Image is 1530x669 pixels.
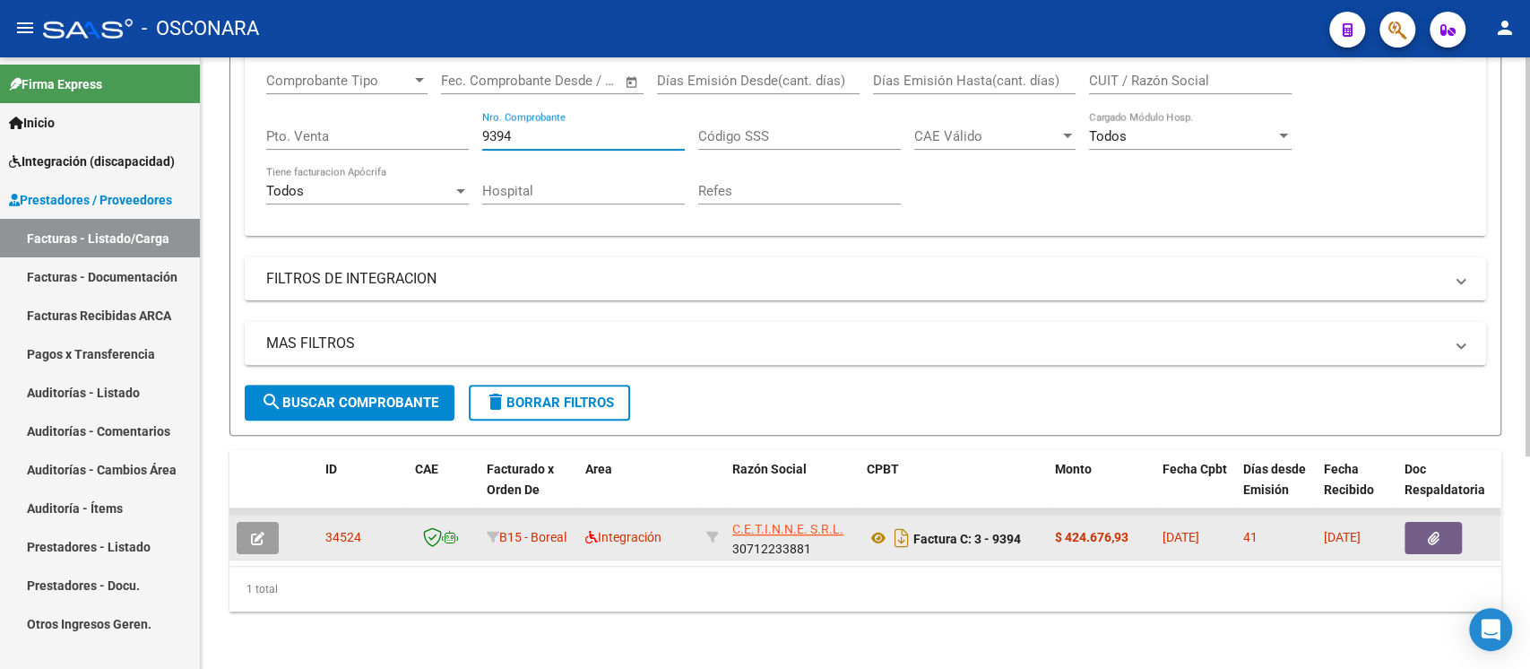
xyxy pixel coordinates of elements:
[1236,450,1317,529] datatable-header-cell: Días desde Emisión
[1243,530,1258,544] span: 41
[585,462,612,476] span: Area
[469,385,630,421] button: Borrar Filtros
[14,17,36,39] mat-icon: menu
[1048,450,1155,529] datatable-header-cell: Monto
[1469,608,1512,651] div: Open Intercom Messenger
[266,73,411,89] span: Comprobante Tipo
[1324,530,1361,544] span: [DATE]
[1055,530,1128,544] strong: $ 424.676,93
[325,530,361,544] span: 34524
[860,450,1048,529] datatable-header-cell: CPBT
[1324,462,1374,497] span: Fecha Recibido
[1163,462,1227,476] span: Fecha Cpbt
[9,190,172,210] span: Prestadores / Proveedores
[245,385,454,421] button: Buscar Comprobante
[732,519,852,557] div: 30712233881
[725,450,860,529] datatable-header-cell: Razón Social
[867,462,899,476] span: CPBT
[261,391,282,413] mat-icon: search
[485,391,506,413] mat-icon: delete
[266,183,304,199] span: Todos
[245,322,1486,365] mat-expansion-panel-header: MAS FILTROS
[245,257,1486,300] mat-expansion-panel-header: FILTROS DE INTEGRACION
[441,73,514,89] input: Fecha inicio
[1405,462,1485,497] span: Doc Respaldatoria
[9,152,175,171] span: Integración (discapacidad)
[9,74,102,94] span: Firma Express
[9,113,55,133] span: Inicio
[914,128,1059,144] span: CAE Válido
[408,450,480,529] datatable-header-cell: CAE
[499,530,566,544] span: B15 - Boreal
[890,524,913,552] i: Descargar documento
[266,334,1443,353] mat-panel-title: MAS FILTROS
[913,531,1021,545] strong: Factura C: 3 - 9394
[1163,530,1199,544] span: [DATE]
[266,269,1443,289] mat-panel-title: FILTROS DE INTEGRACION
[261,395,438,411] span: Buscar Comprobante
[622,72,643,92] button: Open calendar
[142,9,259,48] span: - OSCONARA
[480,450,578,529] datatable-header-cell: Facturado x Orden De
[229,567,1501,612] div: 1 total
[530,73,617,89] input: Fecha fin
[318,450,408,529] datatable-header-cell: ID
[1155,450,1236,529] datatable-header-cell: Fecha Cpbt
[487,462,554,497] span: Facturado x Orden De
[732,522,843,536] span: C.E.T.I.N.N.E. S.R.L.
[415,462,438,476] span: CAE
[1055,462,1092,476] span: Monto
[485,395,614,411] span: Borrar Filtros
[578,450,699,529] datatable-header-cell: Area
[732,462,807,476] span: Razón Social
[585,530,661,544] span: Integración
[1494,17,1516,39] mat-icon: person
[325,462,337,476] span: ID
[1243,462,1306,497] span: Días desde Emisión
[1317,450,1397,529] datatable-header-cell: Fecha Recibido
[1089,128,1127,144] span: Todos
[1397,450,1505,529] datatable-header-cell: Doc Respaldatoria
